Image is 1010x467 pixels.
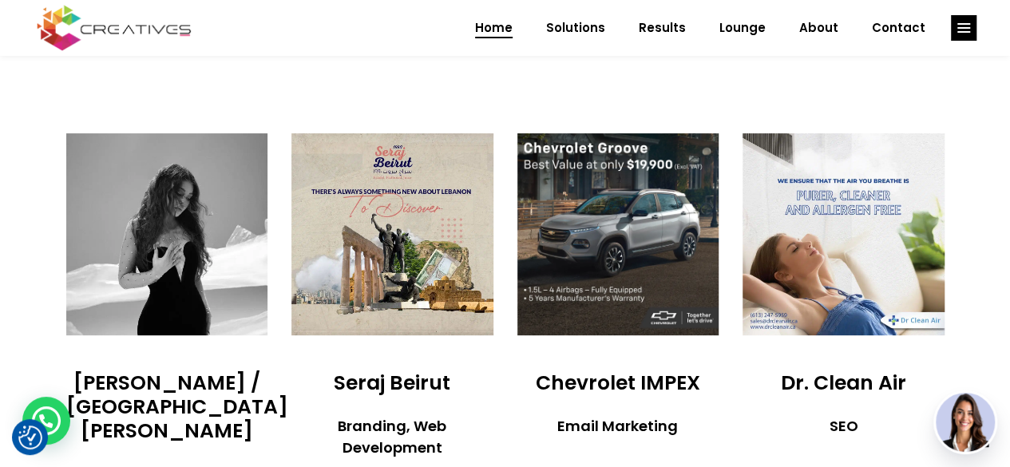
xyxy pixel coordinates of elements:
img: Creatives | Home [517,133,719,335]
a: Results [622,7,703,49]
button: Consent Preferences [18,425,42,449]
a: [PERSON_NAME] / [GEOGRAPHIC_DATA][PERSON_NAME] [66,369,288,445]
a: Lounge [703,7,782,49]
img: agent [936,393,995,452]
img: Creatives | Home [291,133,493,335]
a: About [782,7,855,49]
span: Results [639,7,686,49]
a: Solutions [529,7,622,49]
span: Contact [872,7,925,49]
img: Revisit consent button [18,425,42,449]
h5: SEO [743,415,945,437]
a: link [951,15,976,41]
a: Contact [855,7,942,49]
a: Seraj Beirut [334,369,450,397]
img: Creatives [34,3,195,53]
a: Dr. Clean Air [781,369,906,397]
span: Lounge [719,7,766,49]
img: Creatives | Home [743,133,945,335]
span: Solutions [546,7,605,49]
span: Home [475,7,513,49]
h5: Branding, Web Development [291,415,493,460]
span: About [799,7,838,49]
a: Chevrolet IMPEX [536,369,700,397]
h5: Email Marketing [517,415,719,437]
img: Creatives | Home [66,133,268,335]
a: Home [458,7,529,49]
